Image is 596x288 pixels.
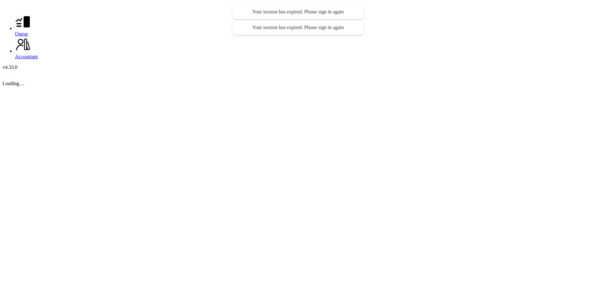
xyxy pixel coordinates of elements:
div: Your session has expired. Please sign in again [239,9,357,15]
a: Accountant [15,37,594,60]
div: v 4.33.0 [2,65,594,70]
span: Accountant [15,54,38,59]
a: Queue [15,14,594,37]
span: Loading… [2,81,24,86]
span: Queue [15,31,28,36]
div: Your session has expired. Please sign in again [239,24,357,31]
